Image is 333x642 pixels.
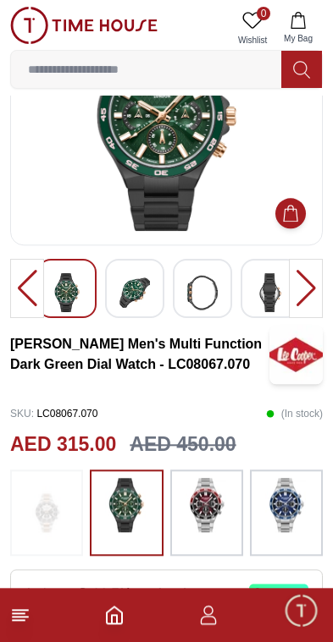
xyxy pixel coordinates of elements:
span: 0 [257,7,270,20]
img: ... [265,478,308,532]
div: Chat Widget [283,592,320,629]
span: Wishlist [231,34,274,47]
p: LC08067.070 [10,401,97,426]
img: ... [186,478,228,532]
img: LEE COOPER Men's Multi Function Dark Green Dial Watch - LC08067.070 [269,325,323,384]
a: 0Wishlist [231,7,274,50]
img: LEE COOPER Men's Multi Function Gray Dial Watch - LC08067.360 [187,273,218,312]
a: Home [104,605,125,625]
p: ( In stock ) [266,401,323,426]
img: ... [105,478,147,532]
img: LEE COOPER Men's Multi Function Gray Dial Watch - LC08067.360 [25,11,308,231]
h3: [PERSON_NAME] Men's Multi Function Dark Green Dial Watch - LC08067.070 [10,334,269,375]
img: ... [10,7,158,44]
h3: AED 450.00 [130,430,236,459]
img: LEE COOPER Men's Multi Function Gray Dial Watch - LC08067.360 [255,273,286,312]
span: My Bag [277,32,319,45]
img: LEE COOPER Men's Multi Function Gray Dial Watch - LC08067.360 [119,273,150,312]
button: Add to Cart [275,198,306,228]
img: LEE COOPER Men's Multi Function Gray Dial Watch - LC08067.360 [52,273,82,312]
span: SKU : [10,408,34,420]
h2: AED 315.00 [10,430,116,459]
img: ... [25,478,68,547]
button: My Bag [274,7,323,50]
